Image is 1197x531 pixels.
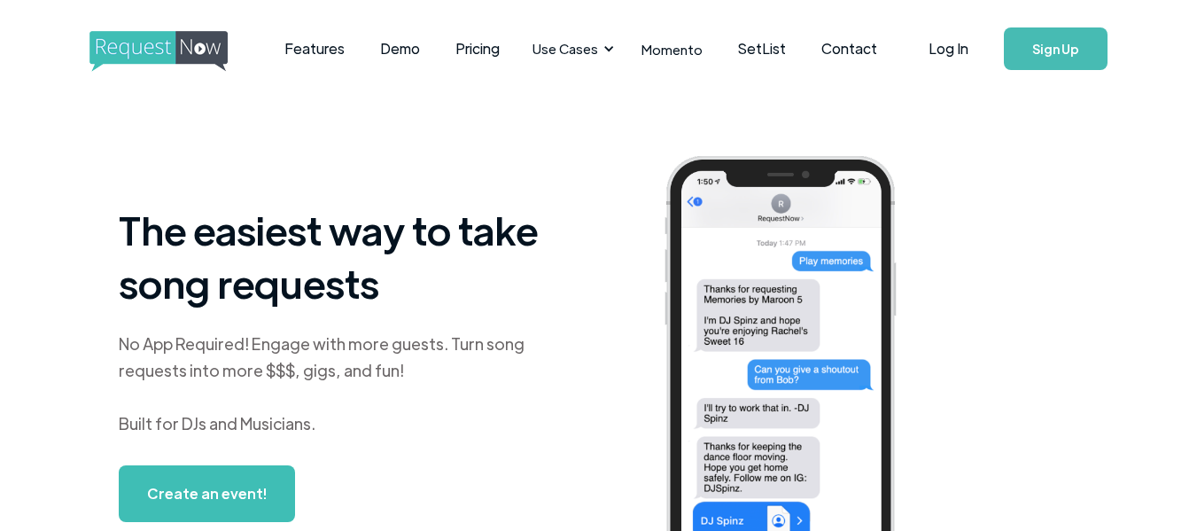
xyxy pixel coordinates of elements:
div: Use Cases [532,39,598,59]
a: Create an event! [119,465,295,522]
a: Log In [911,18,986,80]
a: SetList [720,21,804,76]
h1: The easiest way to take song requests [119,203,562,309]
a: Demo [362,21,438,76]
div: No App Required! Engage with more guests. Turn song requests into more $$$, gigs, and fun! Built ... [119,331,562,437]
a: Sign Up [1004,27,1108,70]
a: Features [267,21,362,76]
a: home [89,31,222,66]
a: Pricing [438,21,517,76]
a: Momento [624,23,720,75]
div: Use Cases [522,21,619,76]
img: requestnow logo [89,31,260,72]
a: Contact [804,21,895,76]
